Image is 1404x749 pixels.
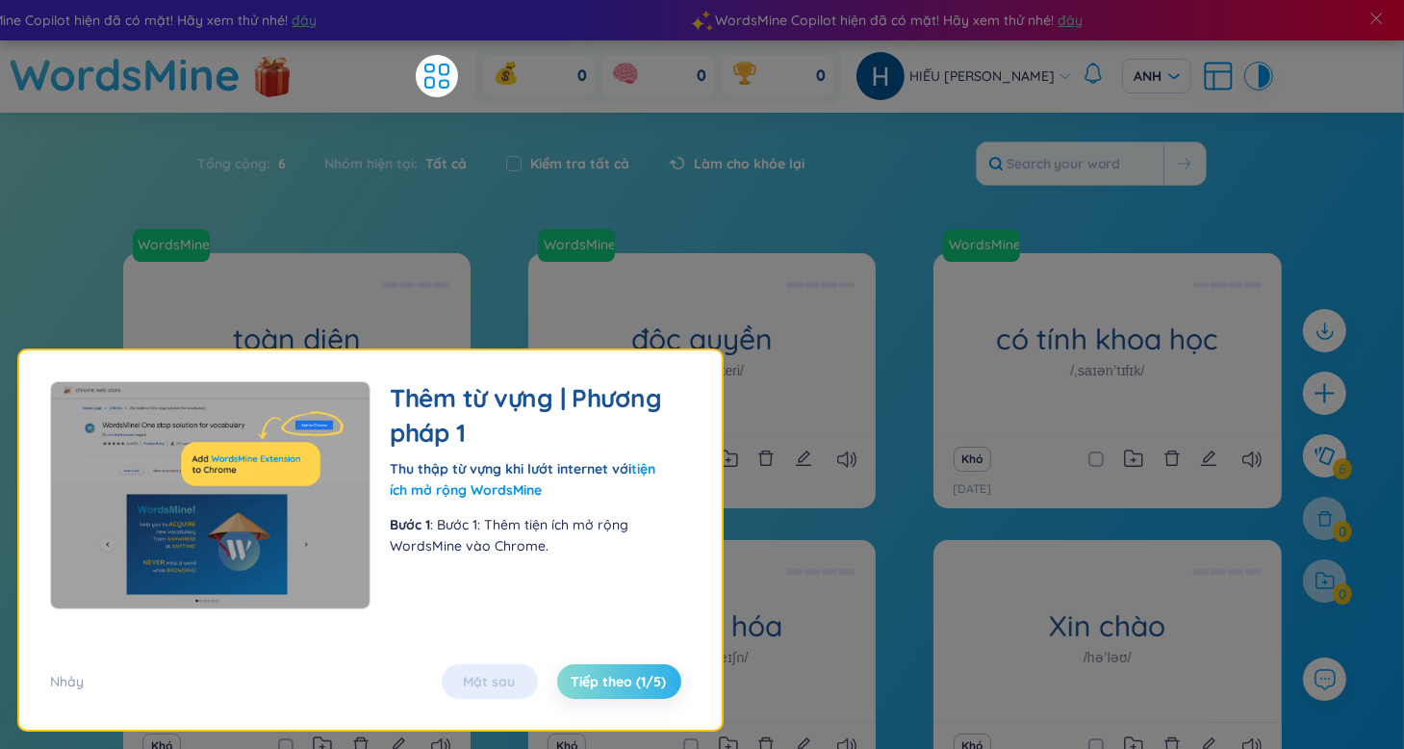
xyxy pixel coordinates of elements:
font: WordsMine Copilot hiện đã có mặt! Hãy xem thử nhé! [716,12,1055,29]
input: Search your word [977,142,1163,185]
font: WordsMine [544,236,616,253]
font: Nhảy [50,673,84,690]
font: HIẾU [PERSON_NAME] [909,67,1055,85]
font: Nhóm hiện tại [325,155,415,172]
font: 0 [816,65,826,87]
a: hình đại diện [856,52,909,100]
font: độc quyền [631,321,773,357]
font: Xin chào [1049,607,1165,644]
font: Bước 1 [390,516,430,533]
img: hình đại diện [856,52,905,100]
font: WordsMine [10,47,241,101]
button: Tiếp theo (1/5) [557,664,681,699]
font: Thu thập từ vựng khi lướt internet với [390,460,631,478]
span: biên tập [1200,450,1217,467]
font: /həˈləʊ/ [1084,650,1132,665]
span: xóa bỏ [1163,450,1181,467]
font: : [415,155,419,172]
font: đây [1059,12,1084,29]
a: WordsMine [943,229,1028,262]
img: flashSalesIcon.a7f4f837.png [253,46,292,104]
font: /ˌsaɪənˈtɪfɪk/ [1070,363,1144,378]
span: ANH [1134,66,1180,86]
font: WordsMine [949,236,1021,253]
span: biên tập [795,450,812,467]
button: xóa bỏ [1163,446,1181,473]
span: cộng thêm [1313,381,1337,405]
font: có tính khoa học [996,321,1218,357]
font: Tất cả [426,155,468,172]
a: WordsMine [133,229,217,262]
font: Kiểm tra tất cả [531,155,630,172]
a: WordsMine [10,40,241,109]
font: [DATE] [953,481,991,496]
font: 0 [697,65,706,87]
span: xóa bỏ [757,450,775,467]
font: ANH [1134,67,1161,85]
font: Làm cho khỏe lại [695,155,805,172]
button: xóa bỏ [757,446,775,473]
font: Tiếp theo (1/5) [572,673,667,690]
font: WordsMine [139,236,211,253]
button: biên tập [1200,446,1217,473]
font: Tổng cộng [198,155,268,172]
font: Thêm từ vựng | Phương pháp 1 [390,382,662,449]
font: /ˌɡeɪmɪfɪˈkeɪʃn/ [656,650,749,665]
button: biên tập [795,446,812,473]
font: Khó [962,452,983,466]
button: Khó [954,447,992,472]
font: 0 [577,65,587,87]
font: toàn diện [233,321,361,357]
font: : Bước 1: Thêm tiện ích mở rộng WordsMine vào Chrome. [390,516,628,555]
a: WordsMine [538,229,623,262]
font: : [268,155,271,172]
font: 6 [279,155,287,172]
font: đây [293,12,318,29]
